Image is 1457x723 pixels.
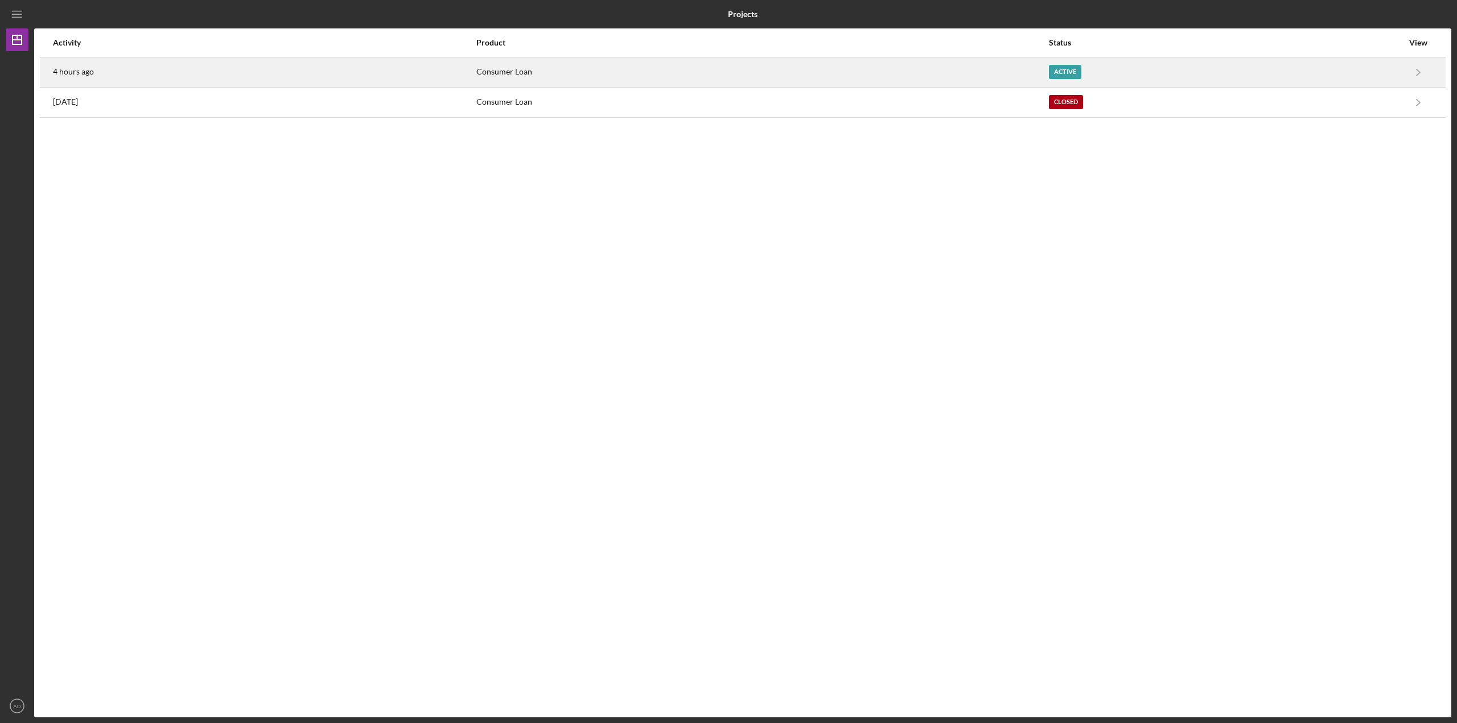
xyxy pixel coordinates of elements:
div: Activity [53,38,475,47]
b: Projects [728,10,758,19]
div: Status [1049,38,1403,47]
text: AD [13,703,20,709]
div: Consumer Loan [476,88,1048,117]
div: Active [1049,65,1081,79]
div: Consumer Loan [476,58,1048,86]
button: AD [6,695,28,717]
div: Product [476,38,1048,47]
div: View [1404,38,1433,47]
time: 2025-09-23 13:39 [53,67,94,76]
time: 2024-10-23 15:40 [53,97,78,106]
div: Closed [1049,95,1083,109]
